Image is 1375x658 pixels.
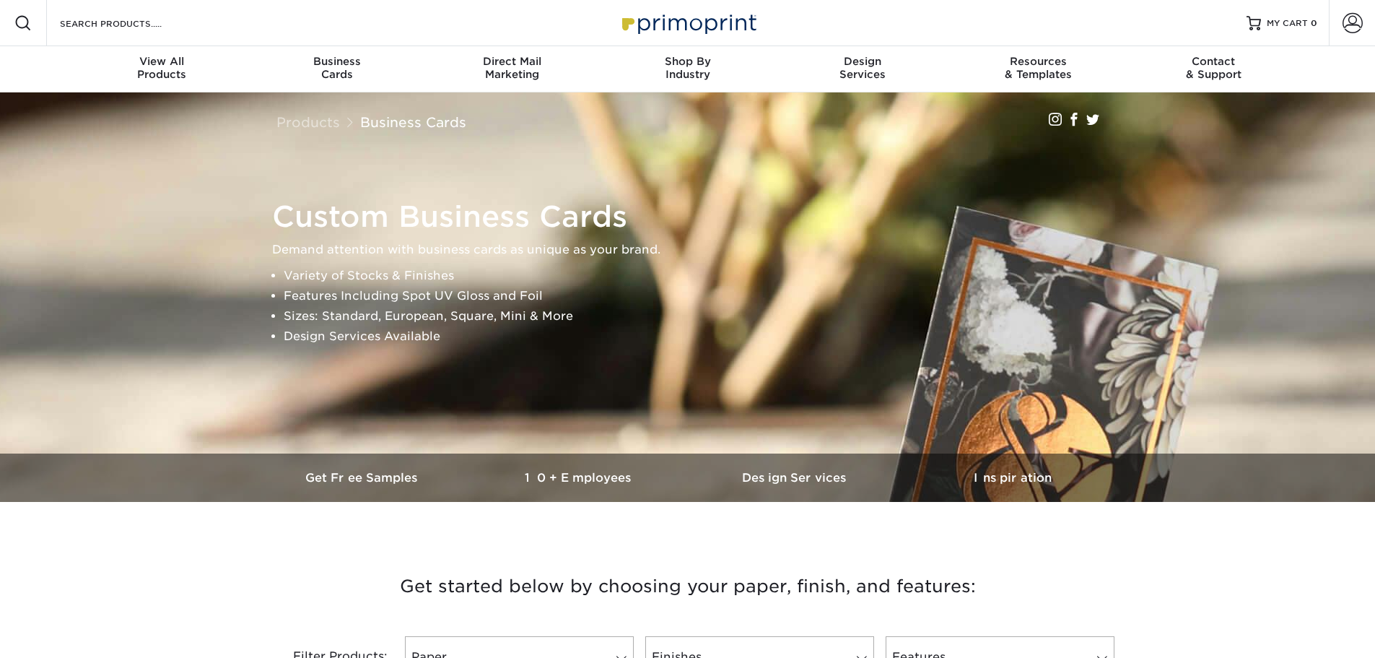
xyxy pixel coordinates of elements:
[775,55,951,81] div: Services
[424,55,600,68] span: Direct Mail
[688,471,904,485] h3: Design Services
[1267,17,1308,30] span: MY CART
[600,46,775,92] a: Shop ByIndustry
[471,454,688,502] a: 10+ Employees
[249,55,424,81] div: Cards
[272,199,1117,234] h1: Custom Business Cards
[360,114,466,130] a: Business Cards
[951,55,1126,81] div: & Templates
[424,55,600,81] div: Marketing
[255,471,471,485] h3: Get Free Samples
[775,55,951,68] span: Design
[1126,55,1301,81] div: & Support
[1126,55,1301,68] span: Contact
[600,55,775,81] div: Industry
[951,46,1126,92] a: Resources& Templates
[272,240,1117,260] p: Demand attention with business cards as unique as your brand.
[249,46,424,92] a: BusinessCards
[266,554,1110,619] h3: Get started below by choosing your paper, finish, and features:
[471,471,688,485] h3: 10+ Employees
[74,55,250,81] div: Products
[424,46,600,92] a: Direct MailMarketing
[904,471,1121,485] h3: Inspiration
[284,326,1117,347] li: Design Services Available
[600,55,775,68] span: Shop By
[276,114,340,130] a: Products
[249,55,424,68] span: Business
[1311,18,1317,28] span: 0
[775,46,951,92] a: DesignServices
[284,306,1117,326] li: Sizes: Standard, European, Square, Mini & More
[688,454,904,502] a: Design Services
[74,55,250,68] span: View All
[255,454,471,502] a: Get Free Samples
[951,55,1126,68] span: Resources
[1126,46,1301,92] a: Contact& Support
[616,7,760,38] img: Primoprint
[284,286,1117,306] li: Features Including Spot UV Gloss and Foil
[904,454,1121,502] a: Inspiration
[58,14,199,32] input: SEARCH PRODUCTS.....
[284,266,1117,286] li: Variety of Stocks & Finishes
[74,46,250,92] a: View AllProducts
